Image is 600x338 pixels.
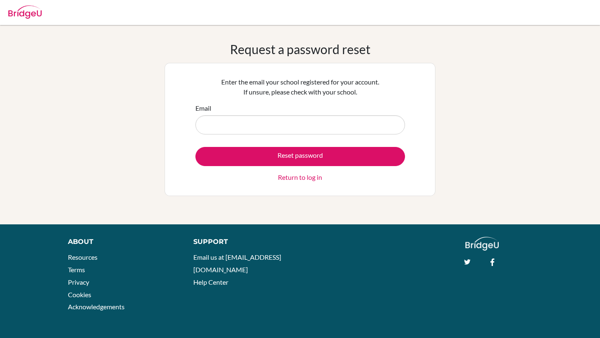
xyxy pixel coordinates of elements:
[193,253,281,273] a: Email us at [EMAIL_ADDRESS][DOMAIN_NAME]
[68,278,89,286] a: Privacy
[68,291,91,298] a: Cookies
[195,103,211,113] label: Email
[8,5,42,19] img: Bridge-U
[195,147,405,166] button: Reset password
[68,237,175,247] div: About
[195,77,405,97] p: Enter the email your school registered for your account. If unsure, please check with your school.
[68,266,85,273] a: Terms
[193,237,292,247] div: Support
[193,278,228,286] a: Help Center
[68,303,125,311] a: Acknowledgements
[230,42,370,57] h1: Request a password reset
[68,253,97,261] a: Resources
[465,237,499,251] img: logo_white@2x-f4f0deed5e89b7ecb1c2cc34c3e3d731f90f0f143d5ea2071677605dd97b5244.png
[278,172,322,182] a: Return to log in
